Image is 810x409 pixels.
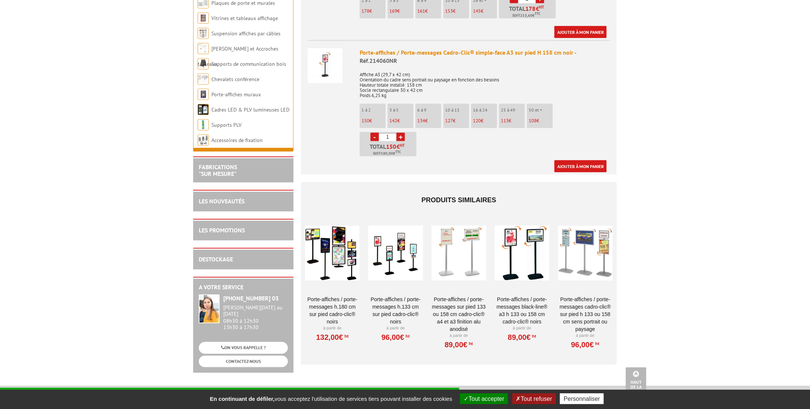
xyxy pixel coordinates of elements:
[198,74,209,85] img: Chevalets conférence
[389,117,397,124] span: 142
[223,305,288,331] div: 08h30 à 12h30 13h30 à 17h30
[199,163,237,177] a: FABRICATIONS"Sur Mesure"
[501,117,509,124] span: 113
[389,107,414,113] p: 3 à 5
[198,28,209,39] img: Suspension affiches par câbles
[473,118,497,123] p: €
[368,326,423,332] p: À partir de
[558,296,613,333] a: Porte-affiches / Porte-messages Cadro-Clic® sur pied H 133 ou 158 cm sens portrait ou paysage
[396,133,405,141] a: +
[198,89,209,100] img: Porte-affiches muraux
[431,333,486,339] p: À partir de
[305,296,360,326] a: Porte-affiches / Porte-messages H.180 cm SUR PIED CADRO-CLIC® NOIRS
[198,119,209,131] img: Supports PLV
[389,9,414,14] p: €
[199,294,220,323] img: widget-service.jpg
[211,91,261,98] a: Porte-affiches muraux
[421,197,496,204] span: Produits similaires
[389,8,397,14] span: 169
[396,150,401,154] sup: TTC
[495,326,549,332] p: À partir de
[368,296,423,326] a: Porte-affiches / Porte-messages H.133 cm sur pied Cadro-Clic® NOIRS
[362,8,369,14] span: 178
[560,393,604,404] button: Personnaliser (fenêtre modale)
[370,133,379,141] a: -
[362,118,386,123] p: €
[467,341,473,347] sup: HT
[445,107,469,113] p: 10 à 15
[211,137,263,144] a: Accessoires de fixation
[417,118,441,123] p: €
[316,335,349,340] a: 132,00€HT
[521,13,533,19] span: 213,60
[539,4,544,10] sup: HT
[223,305,288,318] div: [PERSON_NAME][DATE] au [DATE]
[473,117,481,124] span: 120
[417,117,425,124] span: 134
[554,160,607,173] a: Ajouter à mon panier
[529,117,537,124] span: 108
[513,13,541,19] span: Soit €
[211,61,286,67] a: Supports de communication bois
[554,26,607,38] a: Ajouter à mon panier
[198,135,209,146] img: Accessoires de fixation
[362,117,369,124] span: 150
[210,396,275,402] strong: En continuant de défiler,
[529,118,553,123] p: €
[211,106,289,113] a: Cadres LED & PLV lumineuses LED
[360,57,397,64] span: Réf.214060NR
[211,122,242,128] a: Supports PLV
[305,326,360,332] p: À partir de
[362,107,386,113] p: 1 à 2
[211,15,278,22] a: Vitrines et tableaux affichage
[594,341,599,347] sup: HT
[382,335,410,340] a: 96,00€HT
[199,284,288,291] h2: A votre service
[198,43,209,54] img: Cimaises et Accroches tableaux
[360,48,610,65] div: Porte-affiches / Porte-messages Cadro-Clic® simple-face A3 sur pied H 158 cm noir -
[417,8,425,14] span: 161
[431,296,486,333] a: Porte-affiches / Porte-messages sur pied 133 ou 158 cm Cadro-Clic® A4 et A3 finition alu anodisé
[535,12,541,16] sup: TTC
[626,367,647,398] a: Haut de la page
[445,343,473,347] a: 89,00€HT
[512,393,556,404] button: Tout refuser
[386,144,396,149] span: 150
[501,107,525,113] p: 25 à 49
[495,296,549,326] a: Porte-affiches / Porte-messages Black-Line® A3 H 133 ou 158 cm Cadro-Clic® noirs
[362,144,417,157] p: Total
[400,143,405,148] sup: HT
[473,107,497,113] p: 16 à 24
[473,8,481,14] span: 145
[529,107,553,113] p: 50 et +
[501,118,525,123] p: €
[445,117,453,124] span: 127
[373,151,401,157] span: Soit €
[531,334,536,339] sup: HT
[199,256,233,263] a: DESTOCKAGE
[199,342,288,354] a: ON VOUS RAPPELLE ?
[360,67,610,98] p: Affiche A3 (29,7 x 42 cm) Orientation du cadre sens portrait ou paysage en fonction des besoins H...
[558,333,613,339] p: À partir de
[198,104,209,115] img: Cadres LED & PLV lumineuses LED
[199,227,245,234] a: LES PROMOTIONS
[198,13,209,24] img: Vitrines et tableaux affichage
[460,393,508,404] button: Tout accepter
[501,6,556,19] p: Total
[199,356,288,367] a: CONTACTEZ-NOUS
[206,396,456,402] span: vous acceptez l'utilisation de services tiers pouvant installer des cookies
[445,9,469,14] p: €
[525,6,536,12] span: 178
[223,295,279,302] strong: [PHONE_NUMBER] 03
[381,151,393,157] span: 180,00
[362,9,386,14] p: €
[199,198,244,205] a: LES NOUVEAUTÉS
[211,30,281,37] a: Suspension affiches par câbles
[308,48,343,83] img: Porte-affiches / Porte-messages Cadro-Clic® simple-face A3 sur pied H 158 cm noir
[571,343,599,347] a: 96,00€HT
[445,118,469,123] p: €
[198,45,278,67] a: [PERSON_NAME] et Accroches tableaux
[404,334,410,339] sup: HT
[211,76,259,83] a: Chevalets conférence
[396,144,400,149] span: €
